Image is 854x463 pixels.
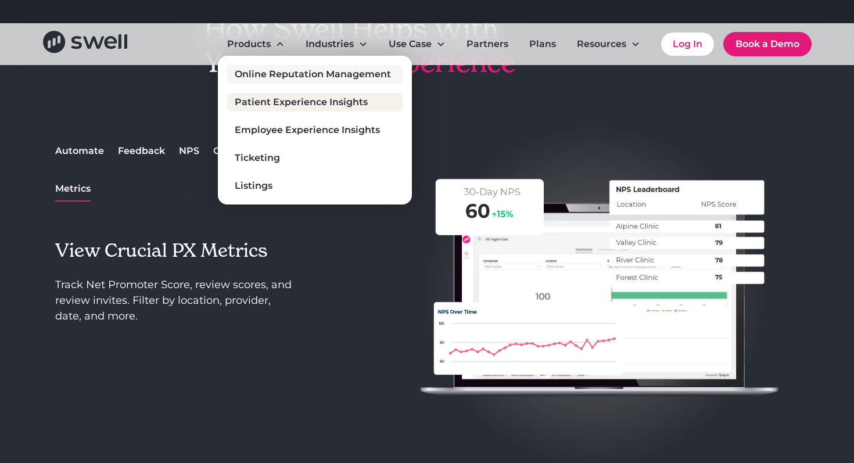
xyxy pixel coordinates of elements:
[306,37,354,51] div: Industries
[296,33,377,56] div: Industries
[577,37,626,51] div: Resources
[55,239,295,263] h3: View Crucial PX Metrics
[723,32,812,56] a: Book a Demo
[55,277,295,324] p: Track Net Promoter Score, review scores, and review invites. Filter by location, provider, date, ...
[55,182,91,196] div: Metrics
[520,33,565,56] a: Plans
[118,144,165,158] div: Feedback
[218,56,412,204] nav: Products
[227,121,403,139] a: Employee Experience Insights
[379,33,455,56] div: Use Case
[227,65,403,84] a: Online Reputation Management
[227,93,403,112] a: Patient Experience Insights
[235,151,280,165] div: Ticketing
[179,144,199,158] div: NPS
[227,149,403,167] a: Ticketing
[568,33,650,56] div: Resources
[661,33,714,56] a: Log In
[457,33,518,56] a: Partners
[235,67,391,81] div: Online Reputation Management
[227,37,271,51] div: Products
[227,177,403,195] a: Listings
[55,144,104,158] div: Automate
[204,12,650,79] h2: How Swell Helps With Your
[235,179,272,193] div: Listings
[235,123,380,137] div: Employee Experience Insights
[213,144,268,158] div: Campaigns
[218,33,294,56] div: Products
[235,95,368,109] div: Patient Experience Insights
[43,31,127,57] a: home
[389,37,432,51] div: Use Case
